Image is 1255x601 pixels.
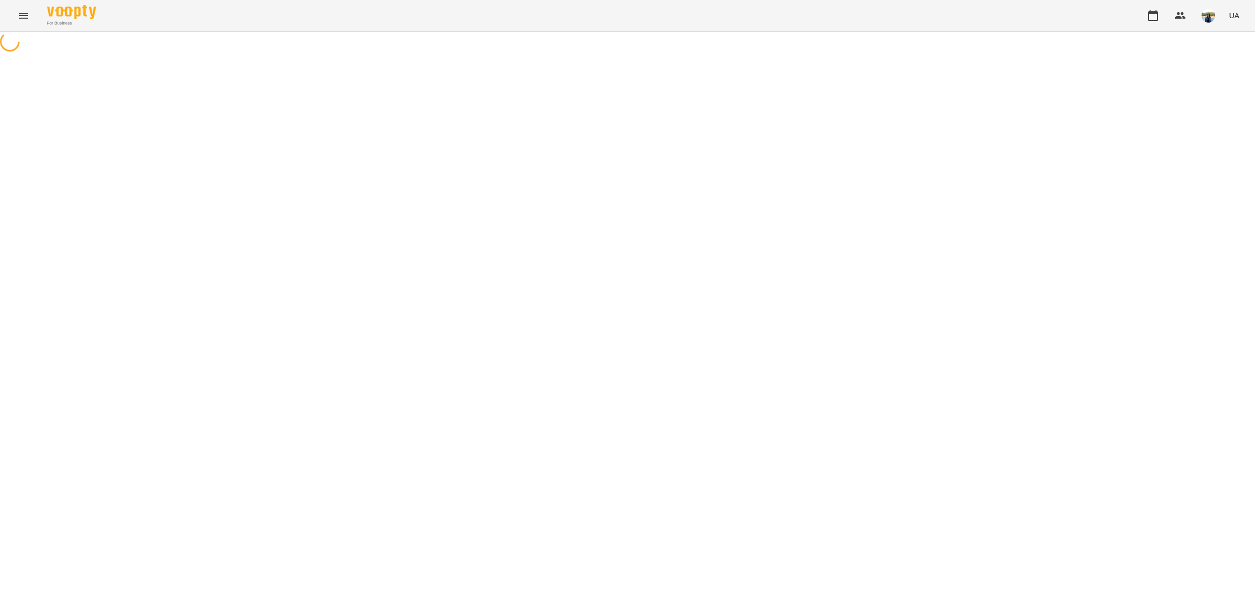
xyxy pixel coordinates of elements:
span: UA [1229,10,1239,21]
img: 79bf113477beb734b35379532aeced2e.jpg [1202,9,1215,23]
span: For Business [47,20,96,26]
button: Menu [12,4,35,27]
button: UA [1225,6,1243,25]
img: Voopty Logo [47,5,96,19]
